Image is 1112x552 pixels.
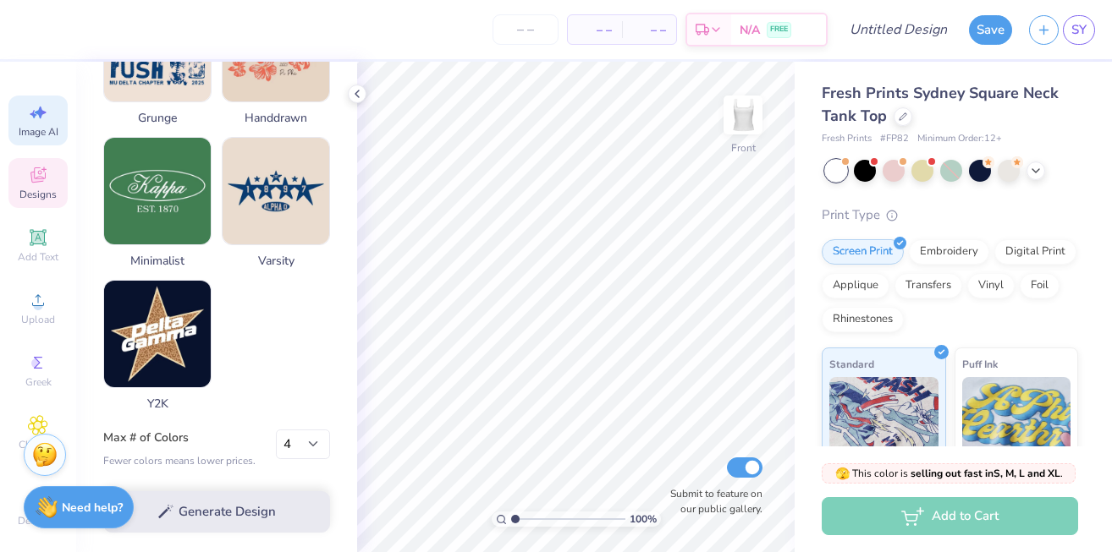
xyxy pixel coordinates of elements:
div: Transfers [895,273,962,298]
div: Print Type [822,205,1078,225]
span: Handdrawn [222,109,330,127]
span: Designs [19,188,57,201]
span: FREE [770,24,788,36]
div: Front [731,140,756,156]
span: Standard [829,355,874,373]
span: Clipart & logos [8,438,68,465]
img: Puff Ink [962,377,1071,462]
div: Vinyl [967,273,1015,298]
span: N/A [740,21,760,39]
span: Grunge [103,109,212,127]
span: Decorate [18,514,58,527]
span: Greek [25,375,52,389]
span: Varsity [222,252,330,270]
div: Rhinestones [822,307,904,332]
img: Minimalist [104,138,211,244]
span: 100 % [630,511,657,527]
span: Puff Ink [962,355,998,373]
span: – – [578,21,612,39]
input: – – [493,14,559,45]
label: Submit to feature on our public gallery. [661,486,762,516]
div: Applique [822,273,889,298]
strong: selling out fast in S, M, L and XL [911,467,1060,480]
span: Minimalist [103,252,212,270]
img: Varsity [223,138,329,244]
div: Embroidery [909,239,989,265]
div: Screen Print [822,239,904,265]
span: Upload [21,313,55,326]
span: Image AI [19,125,58,139]
a: SY [1063,15,1095,45]
button: Save [969,15,1012,45]
img: Y2K [104,281,211,387]
span: # FP82 [880,132,909,146]
img: Front [726,98,760,132]
span: Fresh Prints Sydney Square Neck Tank Top [822,83,1059,126]
span: SY [1071,20,1087,40]
span: Minimum Order: 12 + [917,132,1002,146]
span: This color is . [835,466,1063,481]
strong: Need help? [62,500,123,516]
div: Foil [1020,273,1060,298]
div: Digital Print [994,239,1076,265]
input: Untitled Design [836,13,961,46]
span: Fresh Prints [822,132,872,146]
span: – – [632,21,666,39]
img: Standard [829,377,939,462]
span: 🫣 [835,466,850,482]
span: Add Text [18,250,58,264]
span: Y2K [103,395,212,413]
label: Max # of Colors [103,429,256,446]
div: Fewer colors means lower prices. [103,453,256,468]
